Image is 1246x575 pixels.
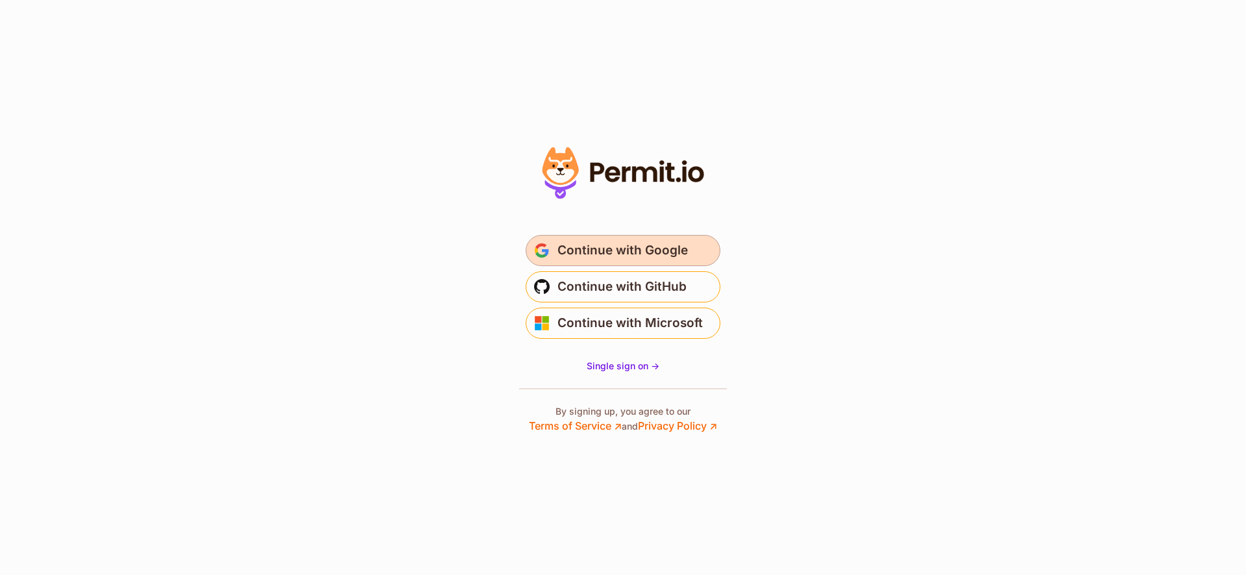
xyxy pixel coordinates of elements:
[638,419,717,432] a: Privacy Policy ↗
[526,308,720,339] button: Continue with Microsoft
[529,419,622,432] a: Terms of Service ↗
[529,405,717,434] p: By signing up, you agree to our and
[526,271,720,302] button: Continue with GitHub
[557,313,703,334] span: Continue with Microsoft
[557,276,687,297] span: Continue with GitHub
[557,240,688,261] span: Continue with Google
[587,360,659,371] span: Single sign on ->
[526,235,720,266] button: Continue with Google
[587,360,659,373] a: Single sign on ->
